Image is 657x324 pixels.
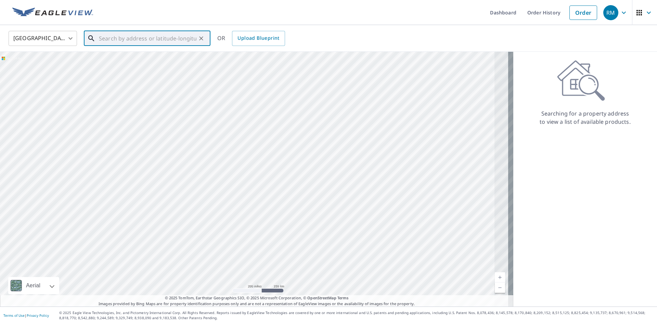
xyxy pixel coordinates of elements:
[9,29,77,48] div: [GEOGRAPHIC_DATA]
[196,34,206,43] button: Clear
[495,272,505,283] a: Current Level 5, Zoom In
[27,313,49,318] a: Privacy Policy
[337,295,349,300] a: Terms
[8,277,59,294] div: Aerial
[3,313,49,317] p: |
[603,5,618,20] div: RM
[232,31,285,46] a: Upload Blueprint
[3,313,25,318] a: Terms of Use
[569,5,597,20] a: Order
[495,283,505,293] a: Current Level 5, Zoom Out
[217,31,285,46] div: OR
[539,109,631,126] p: Searching for a property address to view a list of available products.
[237,34,279,43] span: Upload Blueprint
[165,295,349,301] span: © 2025 TomTom, Earthstar Geographics SIO, © 2025 Microsoft Corporation, ©
[99,29,196,48] input: Search by address or latitude-longitude
[12,8,93,18] img: EV Logo
[307,295,336,300] a: OpenStreetMap
[59,310,654,321] p: © 2025 Eagle View Technologies, Inc. and Pictometry International Corp. All Rights Reserved. Repo...
[24,277,42,294] div: Aerial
